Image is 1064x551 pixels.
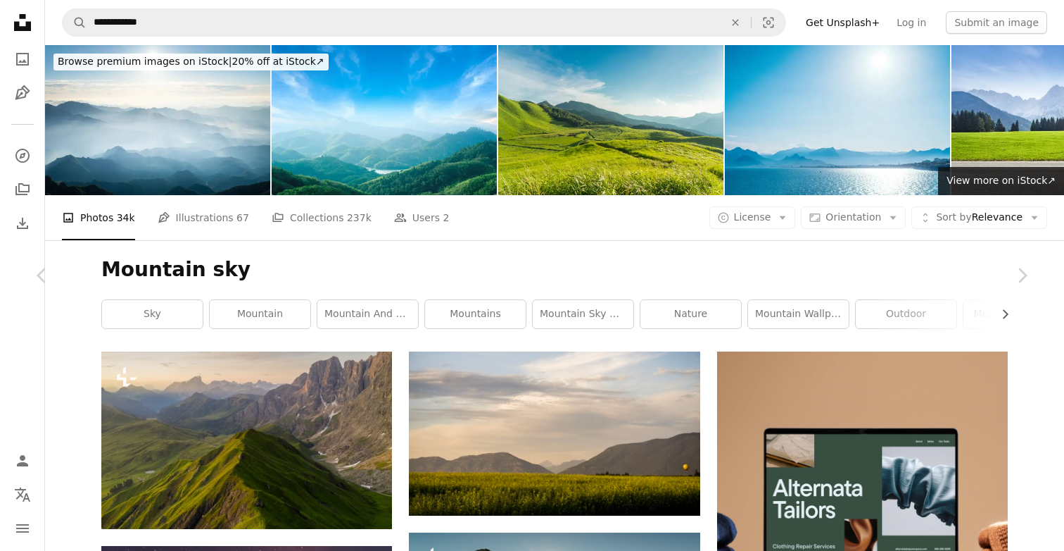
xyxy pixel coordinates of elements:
span: View more on iStock ↗ [946,175,1056,186]
a: mountain [210,300,310,328]
a: Next [980,208,1064,343]
a: a valley with mountains in the background [101,433,392,446]
button: Clear [720,9,751,36]
span: Relevance [936,211,1022,225]
button: Language [8,481,37,509]
a: Collections 237k [272,195,372,240]
a: Browse premium images on iStock|20% off at iStock↗ [45,45,337,79]
button: Search Unsplash [63,9,87,36]
img: green grass field [409,352,699,515]
img: Natural mountains landscapes [45,45,270,195]
a: outdoor [856,300,956,328]
img: World environment day concept: Green mountains and beautiful blue sky clouds [272,45,497,195]
span: 67 [236,210,249,225]
button: Visual search [752,9,785,36]
a: Get Unsplash+ [797,11,888,34]
span: 237k [347,210,372,225]
a: Collections [8,175,37,204]
a: Log in [888,11,935,34]
form: Find visuals sitewide [62,8,786,37]
a: mountain wallpaper [748,300,849,328]
span: 20% off at iStock ↗ [58,56,324,67]
span: Orientation [825,211,881,223]
a: Log in / Sign up [8,447,37,475]
button: Sort byRelevance [911,206,1047,229]
a: green grass field [409,427,699,440]
a: mountain range [963,300,1064,328]
img: View of the Plateau,Soni Kougen in Japan [498,45,723,195]
img: a valley with mountains in the background [101,352,392,528]
a: Illustrations 67 [158,195,249,240]
a: View more on iStock↗ [938,167,1064,195]
button: License [709,206,796,229]
span: Sort by [936,211,971,223]
a: nature [640,300,741,328]
span: 2 [443,210,449,225]
span: Browse premium images on iStock | [58,56,232,67]
button: Menu [8,514,37,543]
a: mountain and sky [317,300,418,328]
a: mountain sky night [533,300,633,328]
button: Orientation [801,206,906,229]
a: Explore [8,142,37,170]
a: Illustrations [8,79,37,107]
h1: Mountain sky [101,257,1008,283]
a: sky [102,300,203,328]
span: License [734,211,771,223]
img: Sea and mountains landscape view near Antalya, Turkey [725,45,950,195]
button: Submit an image [946,11,1047,34]
a: Users 2 [394,195,450,240]
a: mountains [425,300,526,328]
a: Photos [8,45,37,73]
